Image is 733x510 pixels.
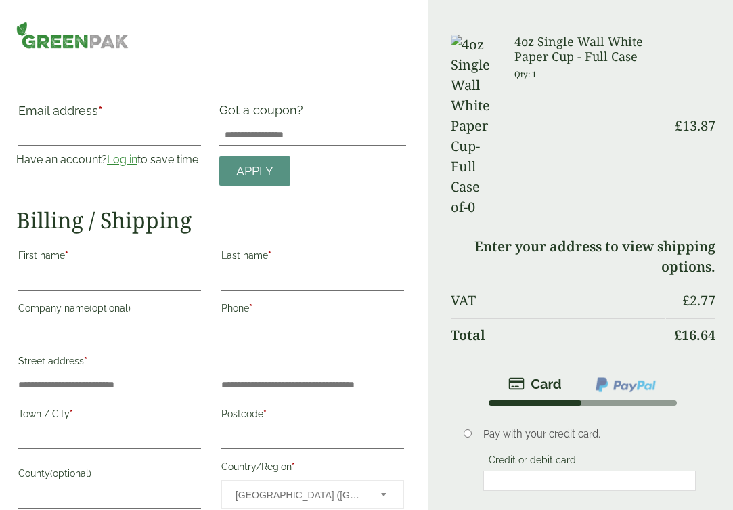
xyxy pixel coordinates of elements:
abbr: required [84,356,87,366]
img: ppcp-gateway.png [594,376,657,394]
label: Company name [18,299,201,322]
img: 4oz Single Wall White Paper Cup-Full Case of-0 [451,35,498,217]
p: Have an account? to save time [16,152,203,168]
bdi: 2.77 [682,291,715,310]
abbr: required [292,461,295,472]
abbr: required [249,303,252,314]
span: £ [682,291,690,310]
label: Email address [18,105,201,124]
img: stripe.png [508,376,562,392]
label: Last name [221,246,404,269]
label: Phone [221,299,404,322]
span: Country/Region [221,480,404,509]
abbr: required [65,250,68,261]
h3: 4oz Single Wall White Paper Cup - Full Case [514,35,665,64]
bdi: 13.87 [675,116,715,135]
span: £ [675,116,682,135]
iframe: Secure card payment input frame [487,475,692,487]
span: United Kingdom (UK) [236,481,363,509]
a: Log in [107,153,137,166]
span: Apply [236,164,273,179]
abbr: required [263,408,267,419]
td: Enter your address to view shipping options. [451,230,715,283]
label: Credit or debit card [483,454,581,469]
abbr: required [98,104,102,118]
abbr: required [70,408,73,419]
label: County [18,464,201,487]
p: Pay with your credit card. [483,427,696,442]
label: Got a coupon? [219,103,309,124]
span: (optional) [50,468,91,479]
small: Qty: 1 [514,69,537,79]
img: GreenPak Supplies [16,22,129,49]
label: First name [18,246,201,269]
span: £ [674,326,682,344]
span: (optional) [89,303,131,314]
a: Apply [219,156,290,186]
th: Total [451,318,665,352]
bdi: 16.64 [674,326,715,344]
label: Town / City [18,404,201,427]
label: Street address [18,352,201,375]
label: Country/Region [221,457,404,480]
label: Postcode [221,404,404,427]
h2: Billing / Shipping [16,207,406,233]
th: VAT [451,284,665,317]
abbr: required [268,250,271,261]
